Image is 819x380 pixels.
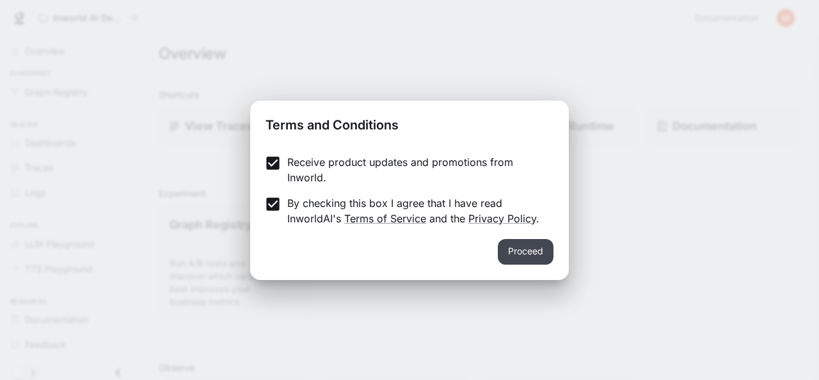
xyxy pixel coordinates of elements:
p: By checking this box I agree that I have read InworldAI's and the . [287,195,543,226]
a: Terms of Service [344,212,426,225]
p: Receive product updates and promotions from Inworld. [287,154,543,185]
h2: Terms and Conditions [250,101,569,144]
a: Privacy Policy [468,212,536,225]
button: Proceed [498,239,553,265]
